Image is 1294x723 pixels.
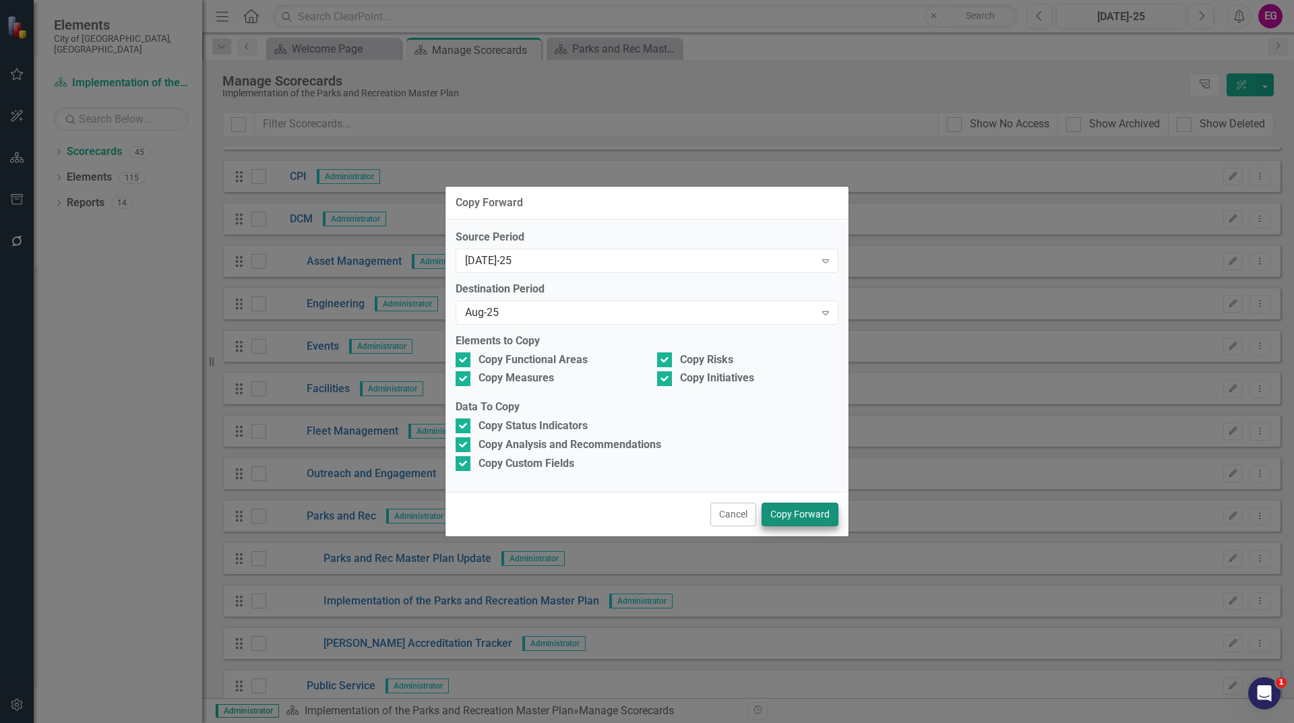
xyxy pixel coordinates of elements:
[680,352,733,368] div: Copy Risks
[456,400,838,415] label: Data To Copy
[456,230,838,245] label: Source Period
[465,253,815,268] div: [DATE]-25
[680,371,754,386] div: Copy Initiatives
[456,334,838,349] label: Elements to Copy
[479,371,554,386] div: Copy Measures
[762,503,838,526] button: Copy Forward
[710,503,756,526] button: Cancel
[1276,677,1287,688] span: 1
[479,418,588,434] div: Copy Status Indicators
[479,456,574,472] div: Copy Custom Fields
[479,437,661,453] div: Copy Analysis and Recommendations
[479,352,588,368] div: Copy Functional Areas
[456,197,523,209] div: Copy Forward
[1248,677,1281,710] iframe: Intercom live chat
[456,282,838,297] label: Destination Period
[465,305,815,320] div: Aug-25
